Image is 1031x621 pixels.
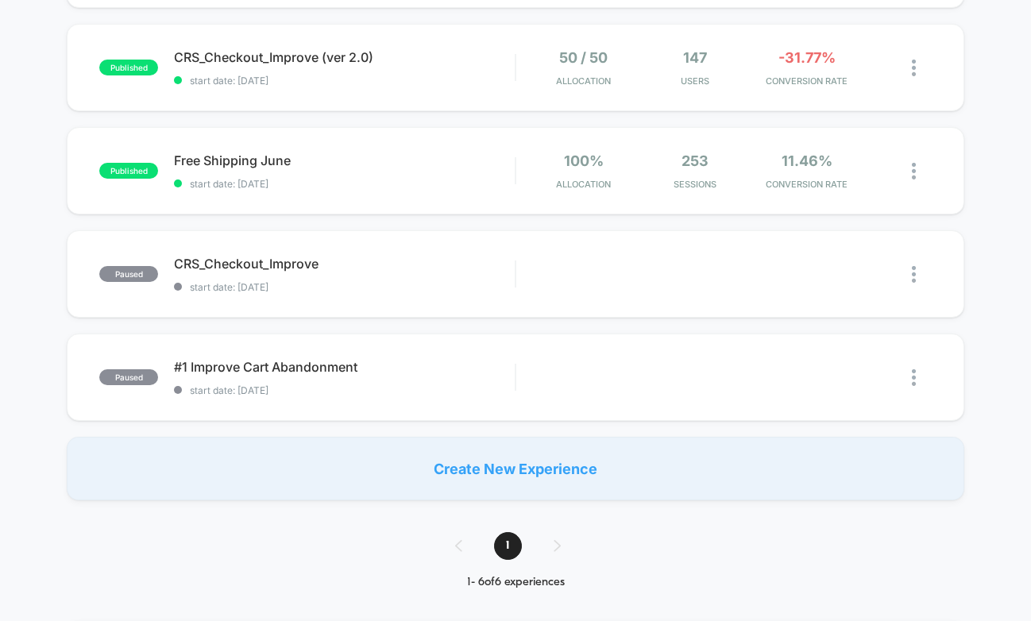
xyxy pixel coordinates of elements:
div: Create New Experience [67,437,963,500]
span: start date: [DATE] [174,75,515,87]
span: CRS_Checkout_Improve (ver 2.0) [174,49,515,65]
span: Allocation [556,179,611,190]
span: Free Shipping June [174,152,515,168]
span: #1 Improve Cart Abandonment [174,359,515,375]
span: 1 [494,532,522,560]
span: published [99,60,158,75]
img: close [912,369,916,386]
span: CRS_Checkout_Improve [174,256,515,272]
span: start date: [DATE] [174,178,515,190]
span: 50 / 50 [559,49,608,66]
div: 1 - 6 of 6 experiences [439,576,593,589]
span: 147 [683,49,707,66]
img: close [912,163,916,179]
span: 100% [564,152,604,169]
span: paused [99,369,158,385]
span: published [99,163,158,179]
img: close [912,266,916,283]
span: Allocation [556,75,611,87]
span: CONVERSION RATE [755,179,858,190]
span: Sessions [643,179,747,190]
span: start date: [DATE] [174,384,515,396]
span: -31.77% [778,49,836,66]
span: Users [643,75,747,87]
span: 11.46% [782,152,832,169]
span: start date: [DATE] [174,281,515,293]
span: CONVERSION RATE [755,75,858,87]
span: paused [99,266,158,282]
img: close [912,60,916,76]
span: 253 [682,152,709,169]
